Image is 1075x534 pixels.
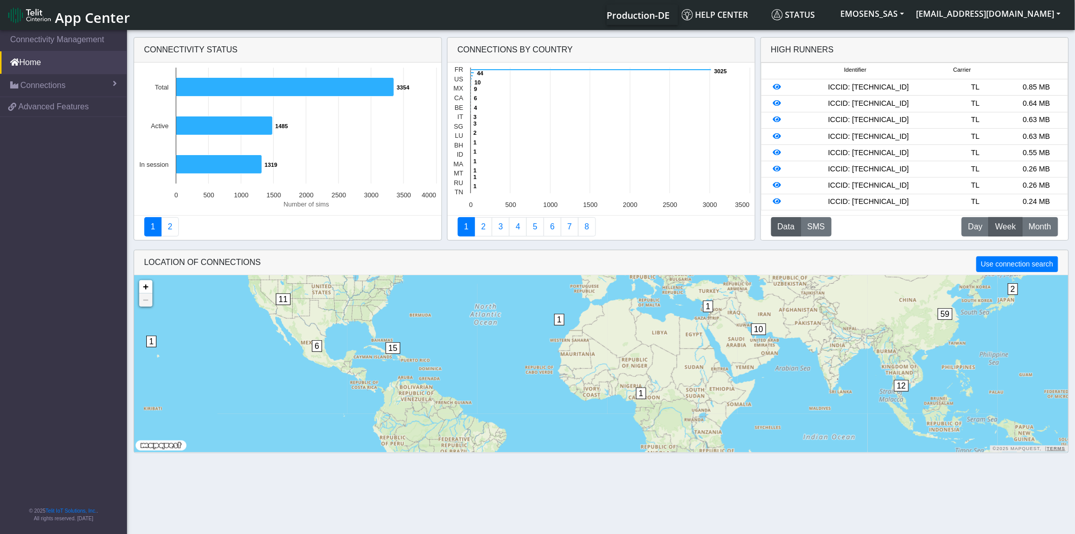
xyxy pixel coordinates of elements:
text: 500 [203,191,214,199]
span: 2 [1008,283,1019,295]
div: ICCID: [TECHNICAL_ID] [793,147,945,159]
a: Status [768,5,835,25]
span: 11 [276,293,291,305]
a: Deployment status [161,217,179,236]
span: Day [968,221,983,233]
text: 1500 [583,201,597,209]
span: Identifier [844,66,867,74]
span: 6 [312,340,323,352]
div: TL [945,114,1006,126]
div: 1 [146,336,156,366]
div: Connectivity status [134,38,441,63]
text: FR [454,66,463,73]
span: 59 [938,308,953,320]
button: [EMAIL_ADDRESS][DOMAIN_NAME] [910,5,1067,23]
text: IT [457,113,463,121]
a: Zoom in [139,280,152,293]
div: 1 [636,388,646,418]
div: TL [945,164,1006,175]
span: Status [772,9,815,20]
text: SG [454,123,463,130]
text: 3025 [714,68,727,74]
text: 1 [473,149,477,155]
text: 3000 [703,201,717,209]
text: 1 [473,167,477,173]
a: App Center [8,4,129,26]
text: Total [154,83,168,91]
button: Use connection search [976,256,1058,272]
text: LU [455,132,463,139]
nav: Summary paging [144,217,431,236]
text: In session [139,161,169,168]
text: ID [457,151,463,158]
text: 2000 [623,201,637,209]
div: 1 [703,301,713,331]
div: 0.63 MB [1006,114,1067,126]
text: 3000 [364,191,378,199]
div: ©2025 MapQuest, | [990,446,1068,452]
button: Week [989,217,1023,236]
span: 1 [703,301,714,312]
span: 1 [554,314,565,325]
span: Help center [682,9,748,20]
text: 4 [474,105,478,111]
text: 1319 [265,162,277,168]
span: Week [995,221,1016,233]
span: Connections [20,79,66,92]
div: ICCID: [TECHNICAL_ID] [793,82,945,93]
nav: Summary paging [458,217,745,236]
text: 3500 [735,201,749,209]
text: 1000 [234,191,248,199]
text: US [454,75,463,83]
text: 1000 [543,201,557,209]
text: 2500 [662,201,677,209]
div: 1 [554,314,564,344]
text: 1 [473,183,477,189]
div: ICCID: [TECHNICAL_ID] [793,180,945,191]
text: 44 [477,70,484,76]
div: 0.64 MB [1006,98,1067,109]
span: App Center [55,8,130,27]
text: 2 [473,130,477,136]
a: Usage per Country [492,217,510,236]
text: 6 [474,95,477,101]
div: ICCID: [TECHNICAL_ID] [793,98,945,109]
text: CA [454,94,463,102]
text: 0 [469,201,472,209]
text: 1 [473,139,477,145]
text: 500 [505,201,516,209]
text: 2000 [299,191,313,199]
span: 12 [894,380,909,392]
div: ICCID: [TECHNICAL_ID] [793,131,945,142]
div: 0.24 MB [1006,196,1067,207]
div: 0.63 MB [1006,131,1067,142]
a: Connectivity status [144,217,162,236]
a: Not Connected for 30 days [578,217,596,236]
text: 3354 [397,84,410,91]
a: Zoom out [139,293,152,307]
text: 3500 [396,191,410,199]
a: Usage by Carrier [526,217,544,236]
text: 3 [473,121,477,127]
text: 9 [474,86,477,92]
div: ICCID: [TECHNICAL_ID] [793,164,945,175]
span: 1 [146,336,157,347]
a: Zero Session [561,217,579,236]
span: Production-DE [607,9,670,21]
text: TN [454,188,463,196]
div: Connections By Country [448,38,755,63]
text: MT [454,169,463,177]
button: SMS [801,217,832,236]
text: 10 [475,79,481,85]
span: Carrier [953,66,971,74]
text: 3 [473,114,477,120]
text: 1 [473,174,477,180]
div: 0.85 MB [1006,82,1067,93]
button: EMOSENS_SAS [835,5,910,23]
a: Telit IoT Solutions, Inc. [46,508,97,514]
text: RU [454,179,463,187]
button: Month [1022,217,1058,236]
div: TL [945,196,1006,207]
div: 0.26 MB [1006,180,1067,191]
text: Active [151,122,169,130]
